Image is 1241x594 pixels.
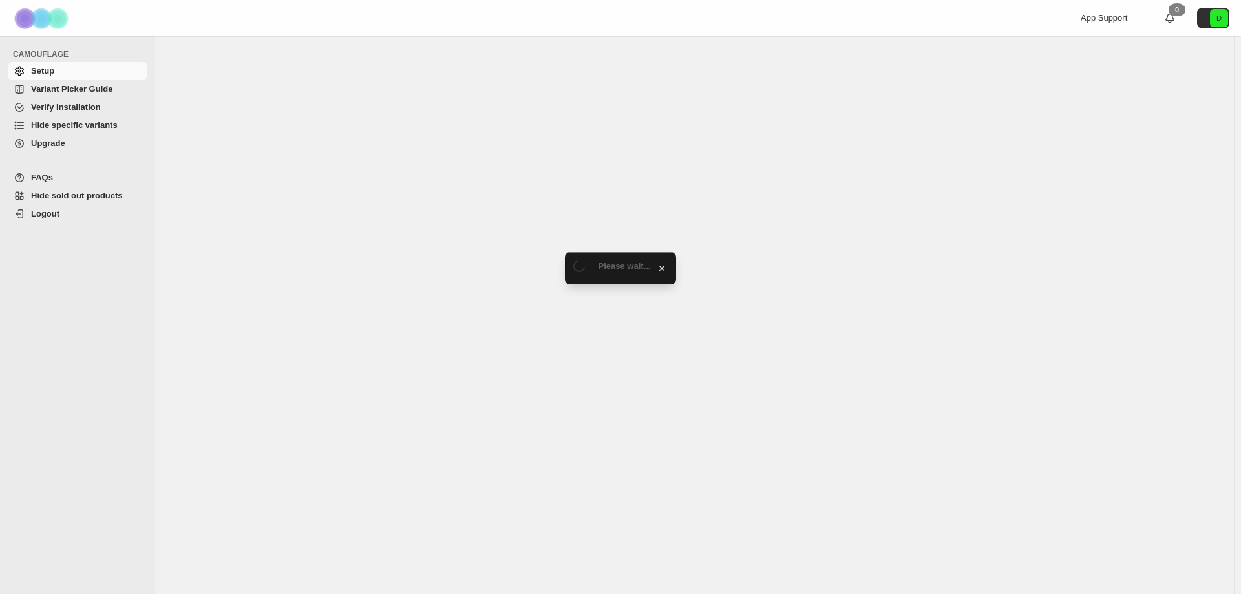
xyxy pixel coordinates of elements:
span: FAQs [31,173,53,182]
span: Upgrade [31,138,65,148]
span: Please wait... [599,261,651,271]
a: Setup [8,62,147,80]
a: Logout [8,205,147,223]
img: Camouflage [10,1,75,36]
a: FAQs [8,169,147,187]
a: Hide specific variants [8,116,147,134]
span: App Support [1081,13,1127,23]
span: Logout [31,209,59,218]
span: CAMOUFLAGE [13,49,149,59]
span: Setup [31,66,54,76]
a: Hide sold out products [8,187,147,205]
div: 0 [1169,3,1185,16]
span: Hide sold out products [31,191,123,200]
a: 0 [1163,12,1176,25]
a: Upgrade [8,134,147,153]
a: Variant Picker Guide [8,80,147,98]
a: Verify Installation [8,98,147,116]
span: Hide specific variants [31,120,118,130]
span: Variant Picker Guide [31,84,112,94]
button: Avatar with initials D [1197,8,1229,28]
span: Avatar with initials D [1210,9,1228,27]
text: D [1216,14,1222,22]
span: Verify Installation [31,102,101,112]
